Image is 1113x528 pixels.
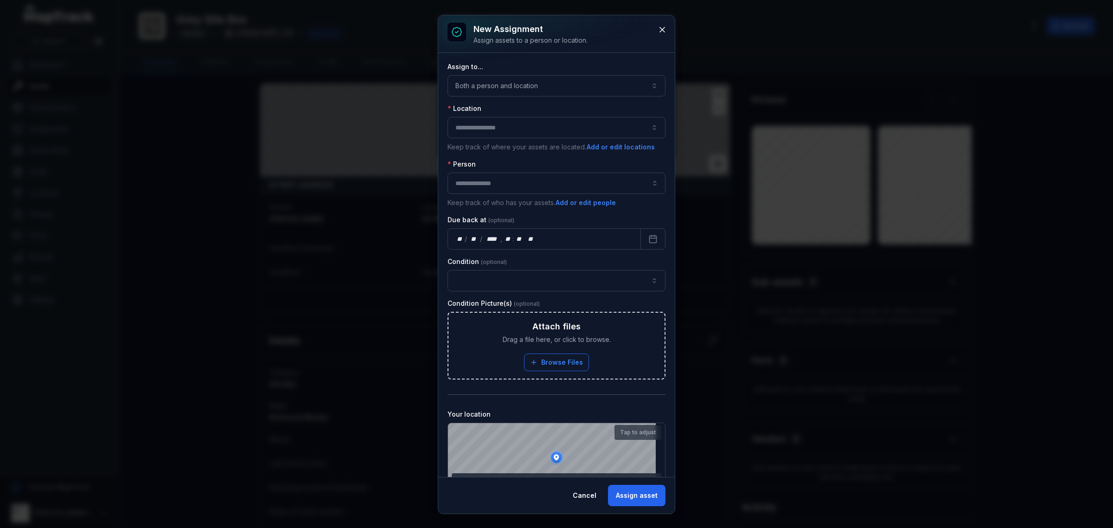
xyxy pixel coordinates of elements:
[448,198,665,208] p: Keep track of who has your assets.
[526,234,536,244] div: am/pm,
[448,173,665,194] input: assignment-add:person-label
[473,36,588,45] div: Assign assets to a person or location.
[500,234,503,244] div: ,
[483,234,500,244] div: year,
[448,62,483,71] label: Assign to...
[468,234,480,244] div: month,
[565,485,604,506] button: Cancel
[503,234,512,244] div: hour,
[448,299,540,308] label: Condition Picture(s)
[448,104,481,113] label: Location
[640,228,665,250] button: Calendar
[473,23,588,36] h3: New assignment
[555,198,616,208] button: Add or edit people
[480,234,483,244] div: /
[448,423,656,492] canvas: Map
[586,142,655,152] button: Add or edit locations
[448,142,665,152] p: Keep track of where your assets are located.
[524,354,589,371] button: Browse Files
[448,410,491,419] label: Your location
[448,257,507,266] label: Condition
[455,234,465,244] div: day,
[465,234,468,244] div: /
[532,320,581,333] h3: Attach files
[503,335,611,344] span: Drag a file here, or click to browse.
[515,234,524,244] div: minute,
[448,75,665,97] button: Both a person and location
[608,485,665,506] button: Assign asset
[448,215,514,225] label: Due back at
[512,234,515,244] div: :
[620,429,656,436] strong: Tap to adjust
[448,160,476,169] label: Person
